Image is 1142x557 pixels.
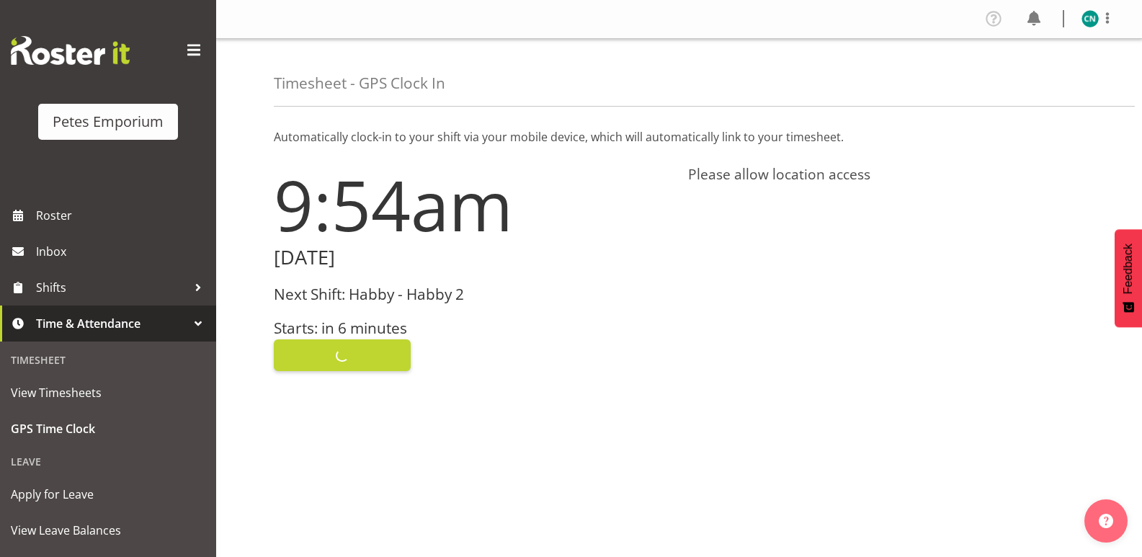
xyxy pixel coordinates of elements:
[274,320,671,337] h3: Starts: in 6 minutes
[688,166,1085,183] h4: Please allow location access
[36,313,187,334] span: Time & Attendance
[11,520,205,541] span: View Leave Balances
[4,411,213,447] a: GPS Time Clock
[1081,10,1099,27] img: christine-neville11214.jpg
[4,375,213,411] a: View Timesheets
[4,512,213,548] a: View Leave Balances
[36,241,209,262] span: Inbox
[274,75,445,92] h4: Timesheet - GPS Clock In
[274,286,671,303] h3: Next Shift: Habby - Habby 2
[1099,514,1113,528] img: help-xxl-2.png
[36,205,209,226] span: Roster
[11,418,205,440] span: GPS Time Clock
[11,36,130,65] img: Rosterit website logo
[4,447,213,476] div: Leave
[4,345,213,375] div: Timesheet
[11,484,205,505] span: Apply for Leave
[4,476,213,512] a: Apply for Leave
[274,246,671,269] h2: [DATE]
[274,128,1084,146] p: Automatically clock-in to your shift via your mobile device, which will automatically link to you...
[11,382,205,404] span: View Timesheets
[36,277,187,298] span: Shifts
[53,111,164,133] div: Petes Emporium
[1122,244,1135,294] span: Feedback
[274,166,671,244] h1: 9:54am
[1115,229,1142,327] button: Feedback - Show survey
